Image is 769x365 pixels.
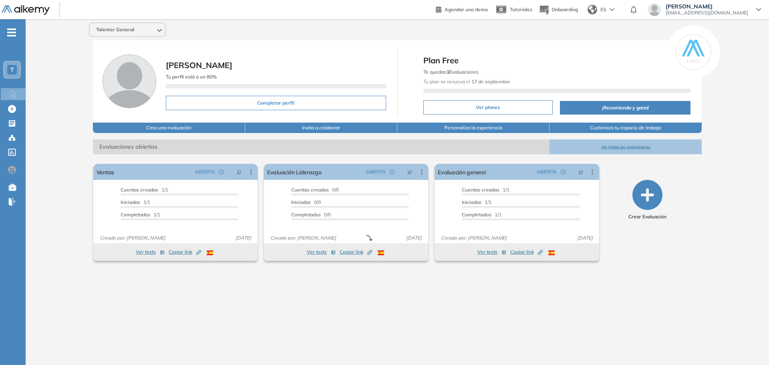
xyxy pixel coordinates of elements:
[121,187,168,193] span: 1/1
[403,234,425,242] span: [DATE]
[291,199,321,205] span: 0/0
[578,169,584,175] span: pushpin
[230,165,248,178] button: pushpin
[462,187,509,193] span: 1/1
[366,168,386,175] span: ABIERTA
[7,32,16,33] i: -
[539,1,578,18] button: Onboarding
[729,327,769,365] iframe: Chat Widget
[207,250,213,255] img: ESP
[93,123,245,133] button: Crea una evaluación
[307,247,336,257] button: Ver tests
[169,248,201,256] span: Copiar link
[340,247,372,257] button: Copiar link
[232,234,254,242] span: [DATE]
[600,6,606,13] span: ES
[291,187,339,193] span: 0/0
[666,3,748,10] span: [PERSON_NAME]
[537,168,557,175] span: ABIERTA
[666,10,748,16] span: [EMAIL_ADDRESS][DOMAIN_NAME]
[10,67,14,73] span: T
[574,234,596,242] span: [DATE]
[436,4,488,14] a: Agendar una demo
[291,187,329,193] span: Cuentas creadas
[390,169,395,174] span: check-circle
[97,164,114,180] a: Ventas
[121,187,158,193] span: Cuentas creadas
[267,234,339,242] span: Creado por: [PERSON_NAME]
[462,187,499,193] span: Cuentas creadas
[121,199,140,205] span: Iniciadas
[510,6,532,12] span: Tutoriales
[628,213,666,220] span: Crear Evaluación
[2,5,50,15] img: Logo
[121,199,150,205] span: 1/1
[610,8,614,11] img: arrow
[267,164,322,180] a: Evaluación Liderazgo
[169,247,201,257] button: Copiar link
[378,250,384,255] img: ESP
[477,247,506,257] button: Ver tests
[166,96,386,110] button: Completar perfil
[462,212,491,218] span: Completados
[291,212,321,218] span: Completados
[588,5,597,14] img: world
[550,139,702,154] button: Ver todas las evaluaciones
[447,69,449,75] b: 3
[136,247,165,257] button: Ver tests
[572,165,590,178] button: pushpin
[236,169,242,175] span: pushpin
[462,199,481,205] span: Iniciadas
[219,169,224,174] span: check-circle
[445,6,488,12] span: Agendar una demo
[510,247,543,257] button: Copiar link
[291,212,331,218] span: 0/0
[438,164,486,180] a: Evaluación general
[195,168,215,175] span: ABIERTA
[423,54,691,67] span: Plan Free
[423,100,553,115] button: Ver planes
[401,165,419,178] button: pushpin
[560,101,691,115] button: ¡Recomienda y gana!
[510,248,543,256] span: Copiar link
[166,60,232,70] span: [PERSON_NAME]
[423,69,479,75] span: Te quedan Evaluaciones
[97,234,169,242] span: Creado por: [PERSON_NAME]
[552,6,578,12] span: Onboarding
[462,212,501,218] span: 1/1
[340,248,372,256] span: Copiar link
[561,169,566,174] span: check-circle
[548,250,555,255] img: ESP
[397,123,550,133] button: Personaliza la experiencia
[550,123,702,133] button: Customiza tu espacio de trabajo
[96,26,134,33] span: Talenter General
[103,54,156,108] img: Foto de perfil
[245,123,397,133] button: Invita a colaborar
[291,199,311,205] span: Iniciadas
[470,79,510,85] b: 17 de septiembre
[423,79,510,85] span: Tu plan se renueva el
[438,234,510,242] span: Creado por: [PERSON_NAME]
[121,212,160,218] span: 1/1
[93,139,550,154] span: Evaluaciones abiertas
[121,212,150,218] span: Completados
[462,199,491,205] span: 1/1
[628,180,666,220] button: Crear Evaluación
[407,169,413,175] span: pushpin
[166,74,217,80] span: Tu perfil está a un 80%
